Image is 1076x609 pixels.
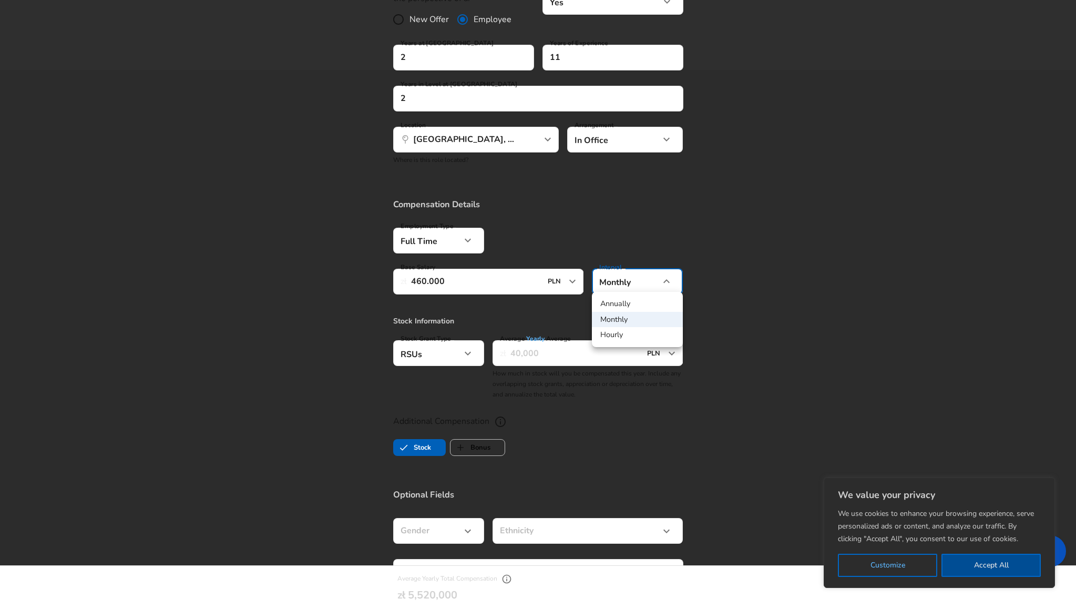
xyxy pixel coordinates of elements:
[941,554,1041,577] button: Accept All
[592,327,683,343] li: Hourly
[838,554,937,577] button: Customize
[592,296,683,312] li: Annually
[592,312,683,328] li: Monthly
[838,489,1041,501] p: We value your privacy
[838,507,1041,545] p: We use cookies to enhance your browsing experience, serve personalized ads or content, and analyz...
[824,478,1055,588] div: We value your privacy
